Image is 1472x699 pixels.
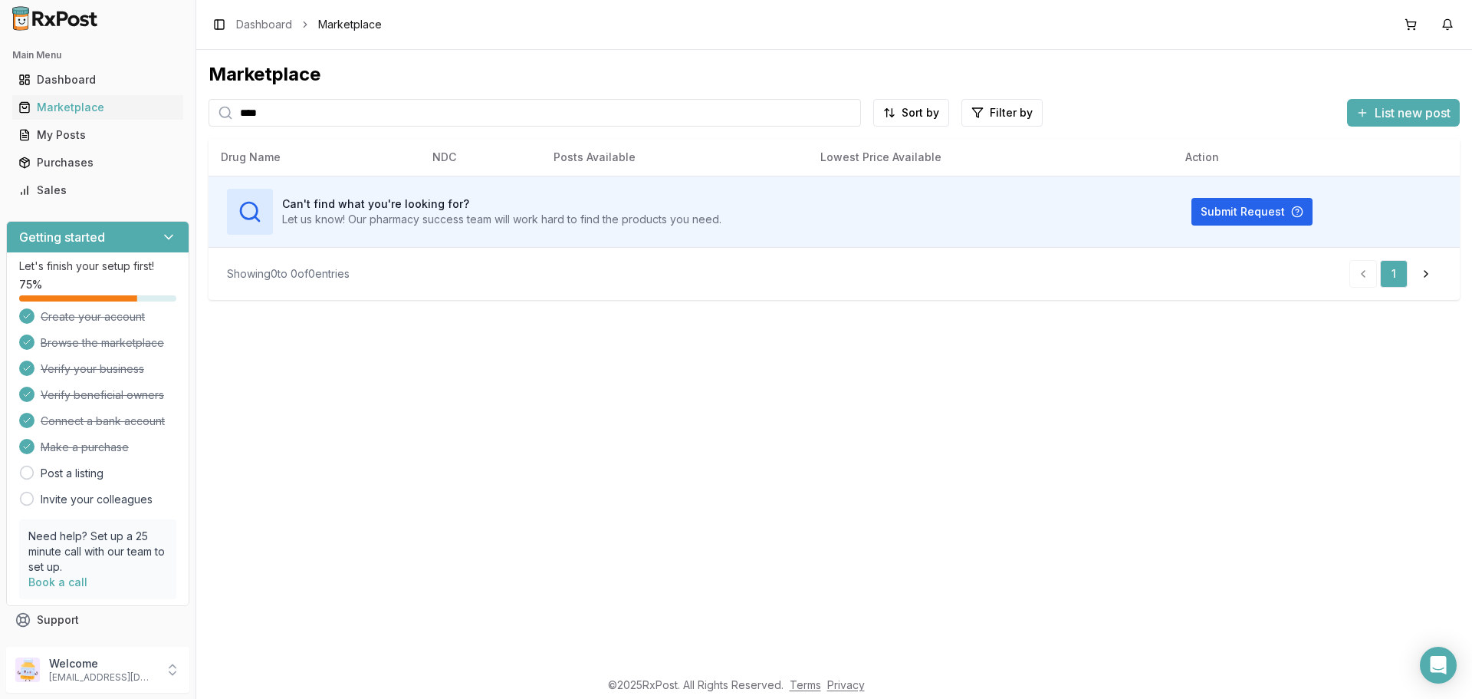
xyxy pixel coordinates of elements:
button: Support [6,606,189,634]
button: Sales [6,178,189,203]
p: [EMAIL_ADDRESS][DOMAIN_NAME] [49,671,156,684]
span: 75 % [19,277,42,292]
span: Make a purchase [41,440,129,455]
a: Privacy [827,678,865,691]
th: Lowest Price Available [808,139,1173,176]
span: Verify your business [41,361,144,377]
a: Invite your colleagues [41,492,153,507]
a: Go to next page [1411,260,1441,288]
button: Submit Request [1191,198,1313,226]
div: Marketplace [18,100,177,115]
span: List new post [1375,104,1451,122]
p: Welcome [49,656,156,671]
a: Post a listing [41,466,103,481]
button: List new post [1347,99,1460,127]
div: Purchases [18,155,177,170]
a: Dashboard [12,66,183,94]
span: Connect a bank account [41,414,165,429]
h3: Getting started [19,228,105,246]
div: Open Intercom Messenger [1420,647,1457,684]
th: Posts Available [541,139,808,176]
th: Drug Name [209,139,420,176]
div: Showing 0 to 0 of 0 entries [227,266,350,282]
button: Feedback [6,634,189,661]
a: Sales [12,176,183,204]
button: Sort by [873,99,949,127]
h2: Main Menu [12,49,183,61]
button: Filter by [961,99,1043,127]
a: 1 [1380,260,1408,288]
button: Marketplace [6,95,189,120]
span: Feedback [37,640,89,655]
nav: pagination [1349,260,1441,288]
a: Dashboard [236,17,292,32]
p: Let's finish your setup first! [19,259,176,274]
th: Action [1173,139,1460,176]
span: Marketplace [318,17,382,32]
a: My Posts [12,121,183,149]
div: Marketplace [209,62,1460,87]
p: Need help? Set up a 25 minute call with our team to set up. [28,529,167,575]
img: User avatar [15,658,40,682]
a: Book a call [28,575,87,589]
a: Terms [790,678,821,691]
th: NDC [420,139,541,176]
button: My Posts [6,123,189,147]
a: Purchases [12,149,183,176]
span: Filter by [990,105,1033,120]
img: RxPost Logo [6,6,104,31]
a: List new post [1347,107,1460,122]
span: Verify beneficial owners [41,387,164,403]
nav: breadcrumb [236,17,382,32]
span: Browse the marketplace [41,335,164,351]
span: Create your account [41,309,145,325]
div: My Posts [18,127,177,143]
div: Dashboard [18,72,177,87]
p: Let us know! Our pharmacy success team will work hard to find the products you need. [282,212,721,227]
h3: Can't find what you're looking for? [282,196,721,212]
button: Dashboard [6,68,189,92]
a: Marketplace [12,94,183,121]
button: Purchases [6,150,189,175]
span: Sort by [902,105,939,120]
div: Sales [18,183,177,198]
